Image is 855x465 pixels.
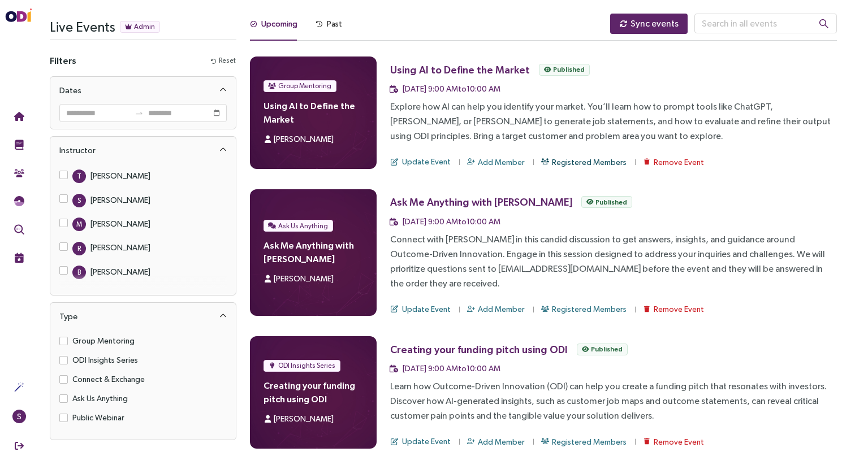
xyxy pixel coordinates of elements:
[68,354,142,366] span: ODI Insights Series
[264,238,363,266] h4: Ask Me Anything with [PERSON_NAME]
[134,21,155,32] span: Admin
[210,55,236,67] button: Reset
[7,132,31,157] button: Training
[591,344,623,355] span: Published
[390,155,451,168] button: Update Event
[68,334,139,347] span: Group Mentoring
[90,218,150,230] div: [PERSON_NAME]
[14,140,24,150] img: Training
[390,379,837,423] div: Learn how Outcome-Driven Innovation (ODI) can help you create a funding pitch that resonates with...
[278,80,331,92] span: Group Mentoring
[643,302,705,316] button: Remove Event
[553,64,585,75] span: Published
[264,379,363,406] h4: Creating your funding pitch using ODI
[654,156,704,168] span: Remove Event
[694,14,837,33] input: Search in all events
[403,364,500,373] span: [DATE] 9:00 AM to 10:00 AM
[219,55,236,66] span: Reset
[643,435,705,449] button: Remove Event
[50,303,236,330] div: Type
[274,134,334,144] span: [PERSON_NAME]
[68,373,149,385] span: Connect & Exchange
[467,302,525,316] button: Add Member
[552,436,627,448] span: Registered Members
[7,217,31,242] button: Outcome Validation
[654,303,704,315] span: Remove Event
[14,253,24,263] img: Live Events
[77,266,81,279] span: B
[274,414,334,423] span: [PERSON_NAME]
[135,108,144,118] span: to
[77,242,81,255] span: R
[819,19,829,29] span: search
[90,241,150,254] div: [PERSON_NAME]
[7,160,31,185] button: Community
[7,433,31,458] button: Sign Out
[77,170,81,183] span: T
[631,16,679,31] span: Sync events
[327,18,342,30] div: Past
[7,104,31,129] button: Home
[7,375,31,399] button: Actions
[90,170,150,182] div: [PERSON_NAME]
[50,54,76,67] h4: Filters
[541,435,627,449] button: Registered Members
[59,310,77,323] div: Type
[14,224,24,234] img: Outcome Validation
[402,435,451,447] span: Update Event
[390,434,451,448] button: Update Event
[278,220,328,232] span: Ask Us Anything
[14,382,24,392] img: Actions
[17,410,21,423] span: S
[467,435,525,449] button: Add Member
[76,218,82,231] span: M
[59,144,96,157] div: Instructor
[541,302,627,316] button: Registered Members
[274,274,334,283] span: [PERSON_NAME]
[68,392,132,405] span: Ask Us Anything
[135,108,144,118] span: swap-right
[14,196,24,206] img: JTBD Needs Framework
[643,155,705,169] button: Remove Event
[261,18,297,30] div: Upcoming
[403,217,500,226] span: [DATE] 9:00 AM to 10:00 AM
[390,195,572,209] div: Ask Me Anything with [PERSON_NAME]
[68,411,129,424] span: Public Webinar
[810,14,838,33] button: search
[7,245,31,270] button: Live Events
[7,189,31,214] button: Needs Framework
[478,156,525,168] span: Add Member
[14,168,24,178] img: Community
[90,266,150,278] div: [PERSON_NAME]
[552,156,627,168] span: Registered Members
[467,155,525,169] button: Add Member
[402,303,451,315] span: Update Event
[654,436,704,448] span: Remove Event
[278,360,335,371] span: ODI Insights Series
[50,16,115,37] span: Live Events
[403,84,500,93] span: [DATE] 9:00 AM to 10:00 AM
[552,303,627,315] span: Registered Members
[390,63,530,77] div: Using AI to Define the Market
[50,77,236,104] div: Dates
[478,303,525,315] span: Add Member
[390,302,451,316] button: Update Event
[390,232,837,291] div: Connect with [PERSON_NAME] in this candid discussion to get answers, insights, and guidance aroun...
[77,194,81,207] span: S
[610,14,688,34] button: Sync events
[402,155,451,168] span: Update Event
[264,99,363,126] h4: Using AI to Define the Market
[7,404,31,429] button: S
[390,342,568,357] div: Creating your funding pitch using ODI
[541,155,627,169] button: Registered Members
[50,137,236,164] div: Instructor
[59,84,81,97] div: Dates
[595,197,627,208] span: Published
[90,194,150,206] div: [PERSON_NAME]
[478,436,525,448] span: Add Member
[390,99,837,144] div: Explore how AI can help you identify your market. You’ll learn how to prompt tools like ChatGPT, ...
